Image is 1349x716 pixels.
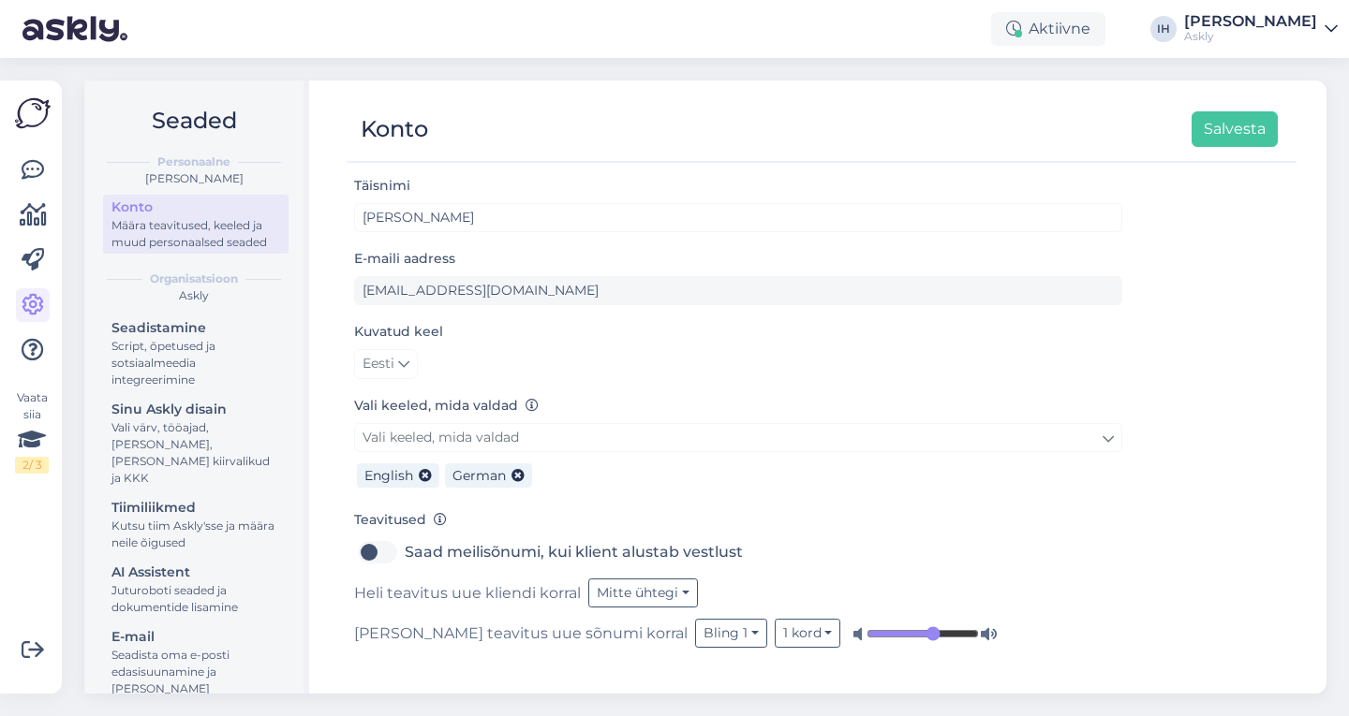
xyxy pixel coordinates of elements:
span: German [452,467,506,484]
img: Askly Logo [15,95,51,131]
a: [PERSON_NAME]Askly [1184,14,1338,44]
div: Kutsu tiim Askly'sse ja määra neile õigused [111,518,280,551]
input: Sisesta e-maili aadress [354,276,1122,305]
a: SeadistamineScript, õpetused ja sotsiaalmeedia integreerimine [103,315,289,391]
div: Askly [99,287,289,304]
span: Vali keeled, mida valdad [363,429,519,446]
label: Saad meilisõnumi, kui klient alustab vestlust [405,537,743,567]
div: Askly [1184,29,1317,44]
a: Eesti [354,349,418,379]
div: Seadistamine [111,318,280,338]
b: Personaalne [157,153,230,170]
div: Vaata siia [15,389,49,474]
a: E-mailSeadista oma e-posti edasisuunamine ja [PERSON_NAME] [103,624,289,700]
a: Vali keeled, mida valdad [354,423,1122,452]
div: 2 / 3 [15,457,49,474]
input: Sisesta nimi [354,203,1122,232]
span: Eesti [363,354,394,374]
div: Konto [111,197,280,217]
div: [PERSON_NAME] teavitus uue sõnumi korral [354,619,1122,648]
label: E-maili aadress [354,249,455,269]
a: TiimiliikmedKutsu tiim Askly'sse ja määra neile õigused [103,495,289,554]
button: 1 kord [775,619,841,648]
div: Määra teavitused, keeled ja muud personaalsed seaded [111,217,280,251]
h2: Seaded [99,103,289,139]
a: Sinu Askly disainVali värv, tööajad, [PERSON_NAME], [PERSON_NAME] kiirvalikud ja KKK [103,397,289,490]
div: Aktiivne [991,12,1105,46]
div: [PERSON_NAME] [99,170,289,187]
button: Bling 1 [695,619,767,648]
button: Mitte ühtegi [588,578,698,607]
div: [PERSON_NAME] [1184,14,1317,29]
a: AI AssistentJuturoboti seaded ja dokumentide lisamine [103,560,289,619]
a: KontoMäära teavitused, keeled ja muud personaalsed seaded [103,195,289,254]
label: Kuvatud keel [354,322,443,342]
div: E-mail [111,627,280,647]
span: English [364,467,413,484]
div: Konto [361,111,428,147]
div: AI Assistent [111,563,280,582]
div: Tiimiliikmed [111,498,280,518]
div: Heli teavitus uue kliendi korral [354,578,1122,607]
button: Salvesta [1192,111,1278,147]
div: Sinu Askly disain [111,400,280,419]
div: IH [1150,16,1177,42]
div: Seadista oma e-posti edasisuunamine ja [PERSON_NAME] [111,647,280,697]
div: Script, õpetused ja sotsiaalmeedia integreerimine [111,338,280,388]
b: Organisatsioon [150,270,238,287]
label: Teavitused [354,510,447,530]
label: Vali keeled, mida valdad [354,396,539,416]
div: Juturoboti seaded ja dokumentide lisamine [111,582,280,616]
label: Täisnimi [354,176,410,196]
div: Vali värv, tööajad, [PERSON_NAME], [PERSON_NAME] kiirvalikud ja KKK [111,419,280,487]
